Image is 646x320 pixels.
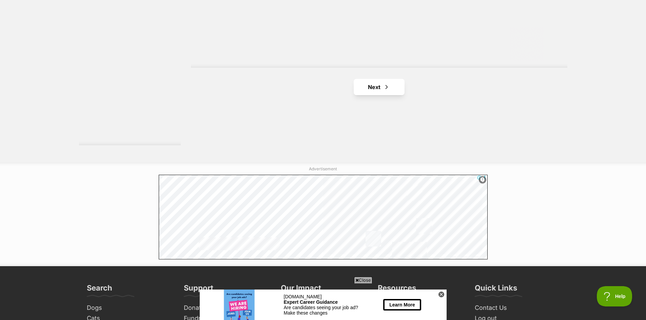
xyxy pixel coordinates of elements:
[184,283,213,297] h3: Support
[183,9,221,21] button: Learn More
[87,283,112,297] h3: Search
[597,286,632,306] iframe: Help Scout Beacon - Open
[84,15,163,26] div: Are candidates seeing your job ad? Make these changes
[475,283,517,297] h3: Quick Links
[472,303,562,313] a: Contact Us
[84,4,163,10] div: [DOMAIN_NAME]
[354,79,405,95] a: Next page
[200,286,447,317] iframe: Advertisement
[84,303,174,313] a: Dogs
[84,10,163,15] div: Expert Career Guidance
[354,277,372,283] span: Close
[181,303,271,313] a: Donate
[479,177,486,183] img: info.svg
[191,79,567,95] nav: Pagination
